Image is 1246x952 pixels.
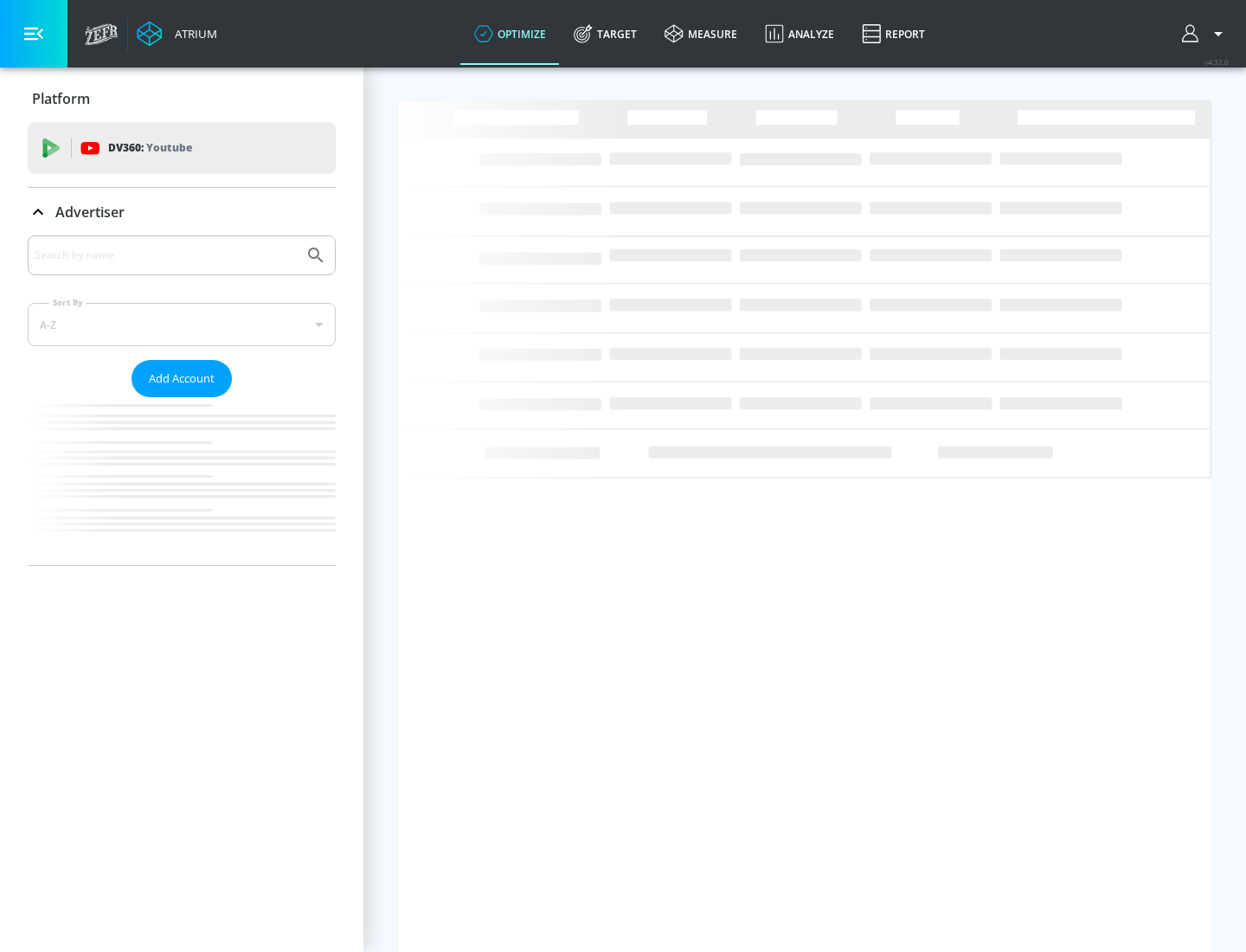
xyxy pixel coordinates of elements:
a: Report [848,3,939,65]
a: optimize [460,3,560,65]
label: Sort By [49,297,87,308]
div: Atrium [168,26,217,42]
input: Search by name [35,244,297,267]
a: Atrium [137,21,217,47]
div: DV360: Youtube [28,122,336,174]
button: Add Account [132,360,232,397]
a: Target [560,3,651,65]
p: Platform [32,89,90,108]
p: Advertiser [55,203,125,222]
div: Advertiser [28,188,336,236]
a: Analyze [751,3,848,65]
div: Platform [28,74,336,123]
span: v 4.32.0 [1204,57,1229,67]
a: measure [651,3,751,65]
p: DV360: [108,138,192,158]
nav: list of Advertiser [28,397,336,565]
div: A-Z [28,303,336,346]
span: Add Account [149,369,215,389]
p: Youtube [146,138,192,157]
div: Advertiser [28,235,336,565]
